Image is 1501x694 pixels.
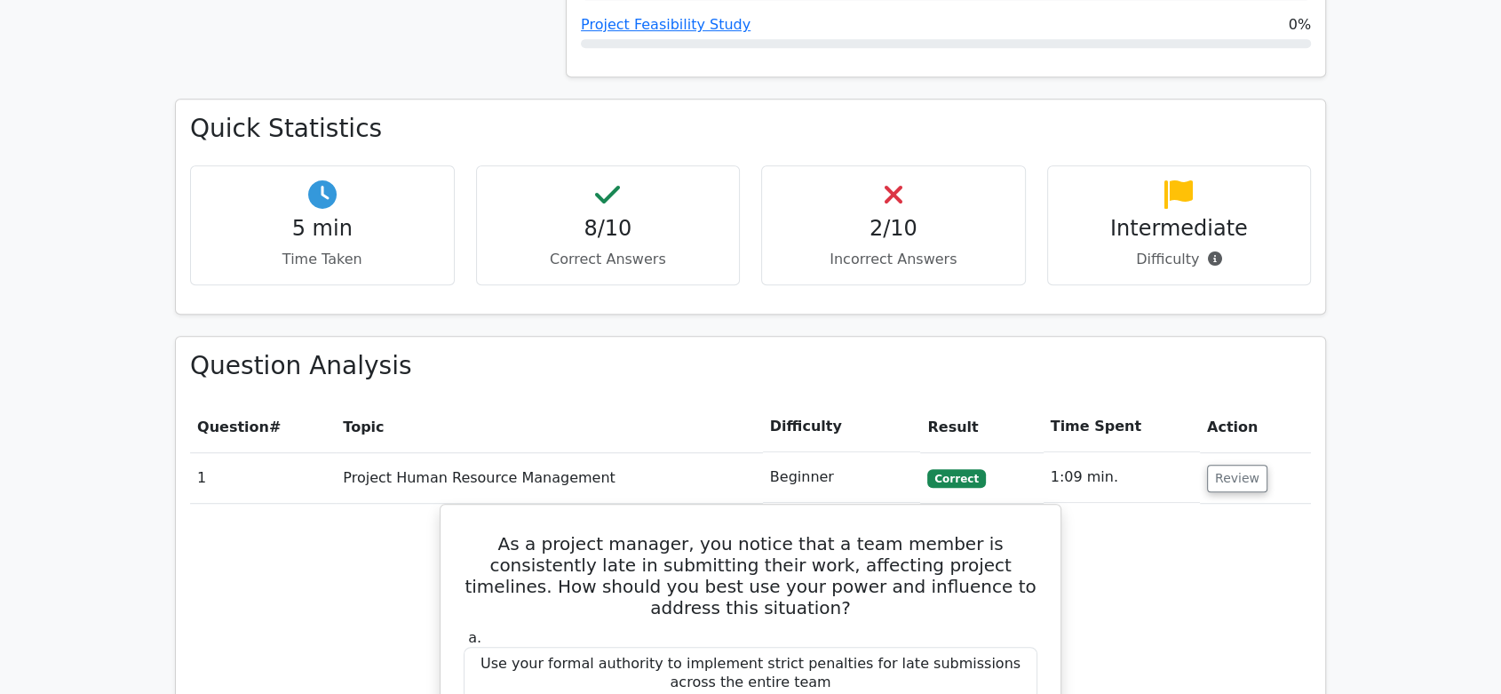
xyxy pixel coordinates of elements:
[763,452,921,503] td: Beginner
[776,216,1011,242] h4: 2/10
[190,452,336,503] td: 1
[205,216,440,242] h4: 5 min
[1207,465,1267,492] button: Review
[197,419,269,435] span: Question
[1289,14,1311,36] span: 0%
[491,249,726,270] p: Correct Answers
[336,402,762,452] th: Topic
[190,351,1311,381] h3: Question Analysis
[1044,452,1200,503] td: 1:09 min.
[336,452,762,503] td: Project Human Resource Management
[190,402,336,452] th: #
[763,402,921,452] th: Difficulty
[920,402,1043,452] th: Result
[462,533,1039,618] h5: As a project manager, you notice that a team member is consistently late in submitting their work...
[1062,249,1297,270] p: Difficulty
[205,249,440,270] p: Time Taken
[190,114,1311,144] h3: Quick Statistics
[776,249,1011,270] p: Incorrect Answers
[491,216,726,242] h4: 8/10
[927,469,985,487] span: Correct
[1062,216,1297,242] h4: Intermediate
[581,16,750,33] a: Project Feasibility Study
[1044,402,1200,452] th: Time Spent
[468,629,481,646] span: a.
[1200,402,1311,452] th: Action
